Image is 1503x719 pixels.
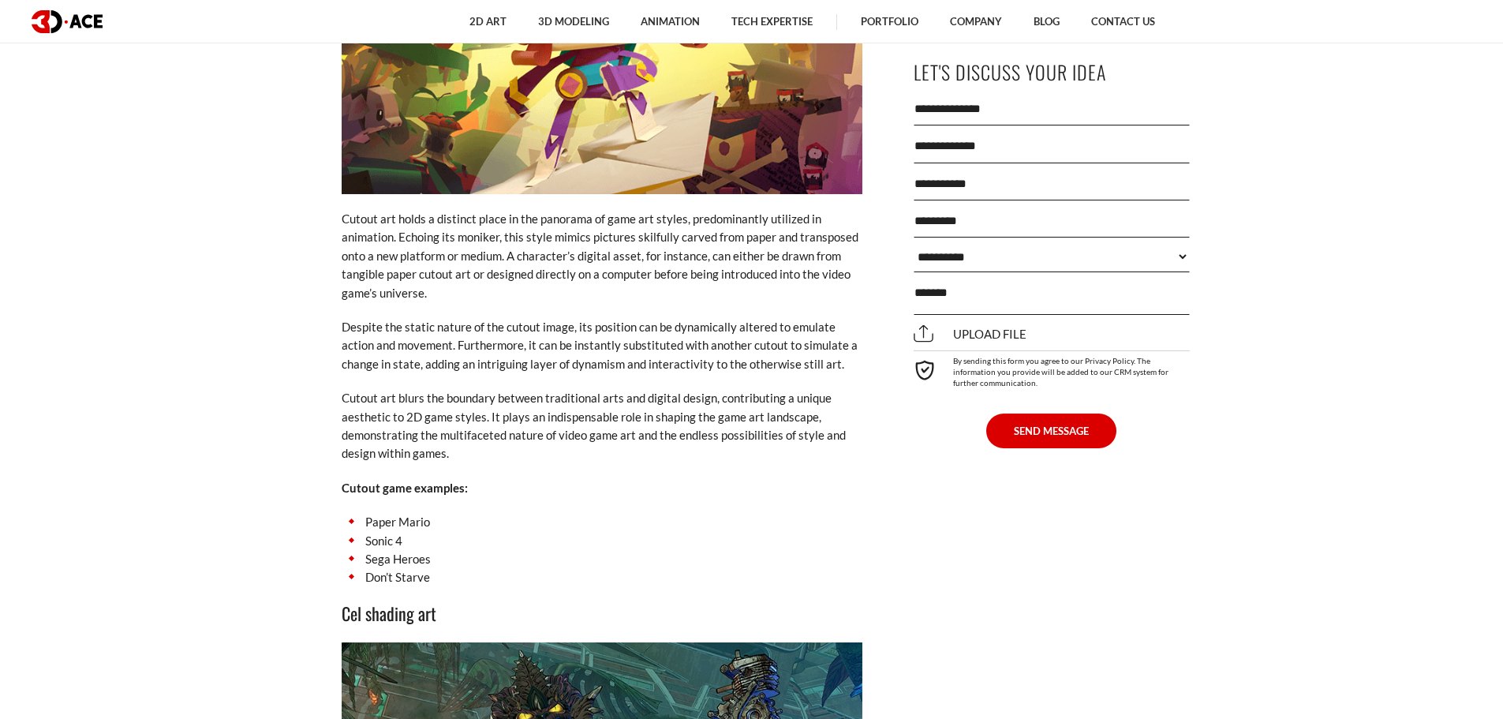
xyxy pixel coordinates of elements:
p: Cutout art holds a distinct place in the panorama of game art styles, predominantly utilized in a... [342,210,862,302]
button: SEND MESSAGE [986,414,1116,448]
p: Despite the static nature of the cutout image, its position can be dynamically altered to emulate... [342,318,862,373]
li: Don’t Starve [342,568,862,586]
span: Upload file [914,327,1026,341]
li: Paper Mario [342,513,862,531]
h3: Cel shading art [342,600,862,627]
img: logo dark [32,10,103,33]
li: Sonic 4 [342,532,862,550]
li: Sega Heroes [342,550,862,568]
strong: Cutout game examples: [342,481,468,495]
p: Cutout art blurs the boundary between traditional arts and digital design, contributing a unique ... [342,389,862,463]
p: Let's Discuss Your Idea [914,54,1190,90]
div: By sending this form you agree to our Privacy Policy. The information you provide will be added t... [914,350,1190,388]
